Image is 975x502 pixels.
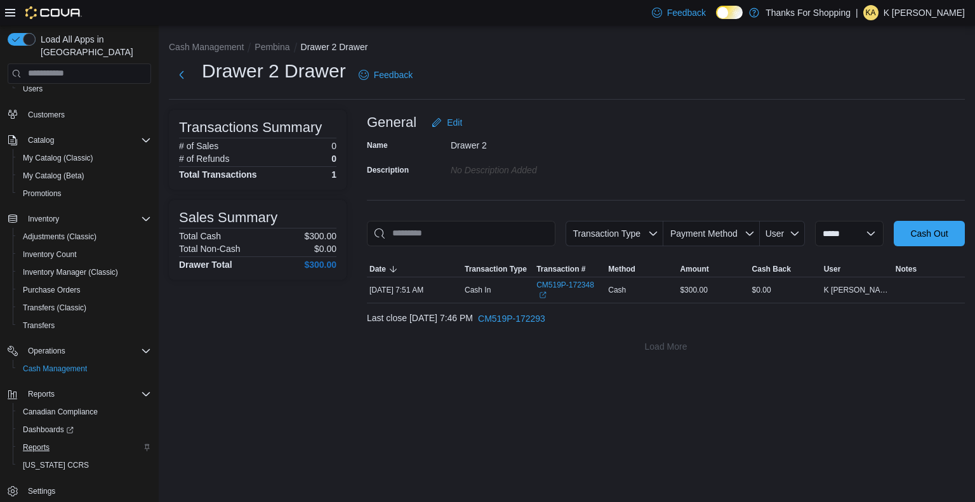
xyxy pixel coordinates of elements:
button: Amount [677,261,749,277]
button: Transfers [13,317,156,334]
span: Catalog [23,133,151,148]
span: My Catalog (Beta) [23,171,84,181]
div: Last close [DATE] 7:46 PM [367,306,965,331]
button: CM519P-172293 [473,306,550,331]
span: Catalog [28,135,54,145]
button: Operations [3,342,156,360]
h3: Sales Summary [179,210,277,225]
input: This is a search bar. As you type, the results lower in the page will automatically filter. [367,221,555,246]
span: Cash Management [23,364,87,374]
button: Transaction # [534,261,606,277]
button: My Catalog (Beta) [13,167,156,185]
a: Promotions [18,186,67,201]
span: Feedback [374,69,413,81]
span: Edit [447,116,462,129]
span: Inventory [28,214,59,224]
span: Dashboards [23,425,74,435]
button: Payment Method [663,221,760,246]
span: Method [608,264,635,274]
button: Customers [3,105,156,124]
span: Transfers [18,318,151,333]
span: K [PERSON_NAME] [824,285,891,295]
button: Next [169,62,194,88]
a: [US_STATE] CCRS [18,458,94,473]
span: Promotions [18,186,151,201]
h6: Total Cash [179,231,221,241]
button: [US_STATE] CCRS [13,456,156,474]
span: Adjustments (Classic) [23,232,96,242]
button: Method [606,261,677,277]
span: KA [866,5,876,20]
span: Cash [608,285,626,295]
span: Reports [23,386,151,402]
span: Customers [28,110,65,120]
span: CM519P-172293 [478,312,545,325]
span: Settings [28,486,55,496]
a: Feedback [354,62,418,88]
button: Inventory [23,211,64,227]
button: Transaction Type [566,221,663,246]
svg: External link [539,291,547,299]
a: CM519P-172348External link [536,280,603,300]
h6: # of Sales [179,141,218,151]
button: Purchase Orders [13,281,156,299]
span: Settings [23,483,151,499]
span: Canadian Compliance [23,407,98,417]
span: Users [23,84,43,94]
button: User [760,221,805,246]
span: Amount [680,264,708,274]
span: User [766,228,785,239]
span: Purchase Orders [18,282,151,298]
span: Inventory Count [18,247,151,262]
button: Notes [893,261,965,277]
span: Transaction # [536,264,585,274]
span: Operations [28,346,65,356]
button: Operations [23,343,70,359]
button: Reports [3,385,156,403]
button: Pembina [255,42,289,52]
button: Transfers (Classic) [13,299,156,317]
span: Notes [896,264,917,274]
button: Inventory [3,210,156,228]
h4: $300.00 [304,260,336,270]
span: Adjustments (Classic) [18,229,151,244]
span: Load More [645,340,687,353]
button: My Catalog (Classic) [13,149,156,167]
div: No Description added [451,160,621,175]
span: Reports [28,389,55,399]
span: Dashboards [18,422,151,437]
button: Cash Back [750,261,821,277]
label: Description [367,165,409,175]
label: Name [367,140,388,150]
p: $0.00 [314,244,336,254]
span: Inventory Manager (Classic) [18,265,151,280]
a: Adjustments (Classic) [18,229,102,244]
span: Reports [23,442,50,452]
button: Cash Management [169,42,244,52]
button: Inventory Count [13,246,156,263]
div: K Atlee-Raymond [863,5,879,20]
button: Users [13,80,156,98]
nav: An example of EuiBreadcrumbs [169,41,965,56]
span: Transfers [23,320,55,331]
a: Inventory Manager (Classic) [18,265,123,280]
a: Dashboards [13,421,156,439]
span: Payment Method [670,228,738,239]
span: My Catalog (Classic) [23,153,93,163]
a: Customers [23,107,70,122]
img: Cova [25,6,82,19]
button: Adjustments (Classic) [13,228,156,246]
button: Canadian Compliance [13,403,156,421]
div: $0.00 [750,282,821,298]
button: Catalog [3,131,156,149]
button: Inventory Manager (Classic) [13,263,156,281]
button: Drawer 2 Drawer [301,42,368,52]
a: Cash Management [18,361,92,376]
p: Cash In [465,285,491,295]
span: Users [18,81,151,96]
h6: # of Refunds [179,154,229,164]
div: Drawer 2 [451,135,621,150]
input: Dark Mode [716,6,743,19]
span: Inventory [23,211,151,227]
span: Cash Management [18,361,151,376]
